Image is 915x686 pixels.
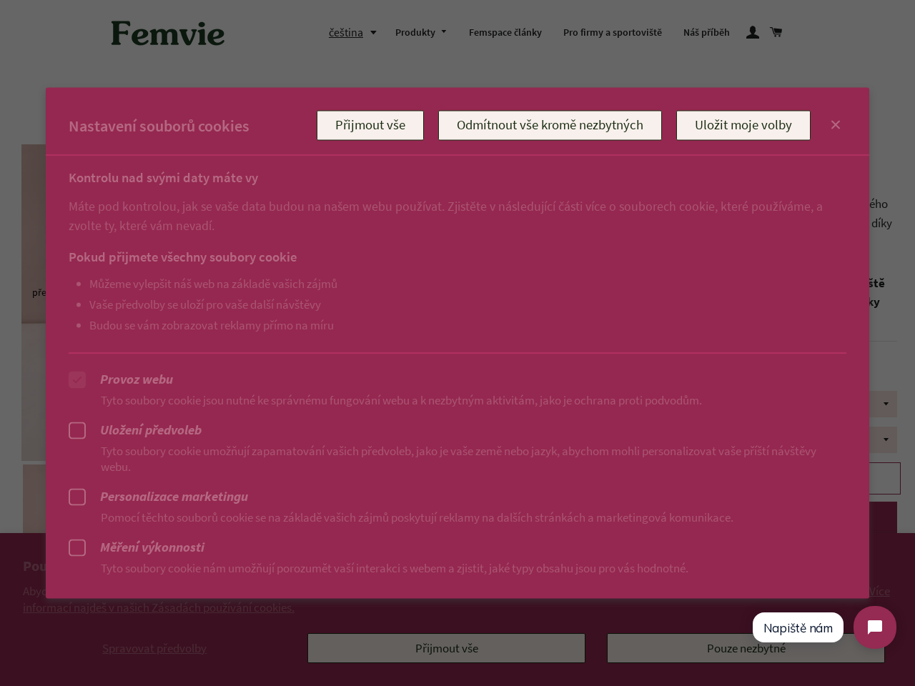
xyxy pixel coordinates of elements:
h3: Kontrolu nad svými daty máte vy [69,170,846,186]
button: Přijmout vše [317,111,424,141]
li: Můžeme vylepšit náš web na základě vašich zájmů [89,276,818,290]
label: Personalizace marketingu [69,488,846,505]
iframe: Tidio Chat [739,594,909,661]
h3: Pokud přijmete všechny soubory cookie [69,249,818,265]
p: Máte pod kontrolou, jak se vaše data budou na našem webu používat. Zjistěte v následující části v... [69,197,846,235]
li: Vaše předvolby se uloží pro vaše další návštěvy [89,297,818,311]
button: Odmítnout vše kromě nezbytných [438,111,662,141]
p: Tyto soubory cookie umožňují zapamatování vašich předvoleb, jako je vaše země nebo jazyk, abychom... [69,442,846,474]
label: Uložení předvoleb [69,422,846,439]
li: Budou se vám zobrazovat reklamy přímo na míru [89,317,818,332]
p: Tyto soubory cookie jsou nutné ke správnému fungování webu a k nezbytným aktivitám, jako je ochra... [69,392,846,407]
p: Tyto soubory cookie nám umožňují porozumět vaší interakci s webem a zjistit, jaké typy obsahu jso... [69,560,846,575]
label: Provoz webu [69,371,846,388]
p: Pomocí těchto souborů cookie se na základě vašich zájmů poskytují reklamy na dalších stránkách a ... [69,509,846,525]
button: Uložit moje volby [676,111,811,141]
button: Close dialog [827,116,844,134]
label: Měření výkonnosti [69,539,846,556]
h2: Nastavení souborů cookies [69,116,317,135]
